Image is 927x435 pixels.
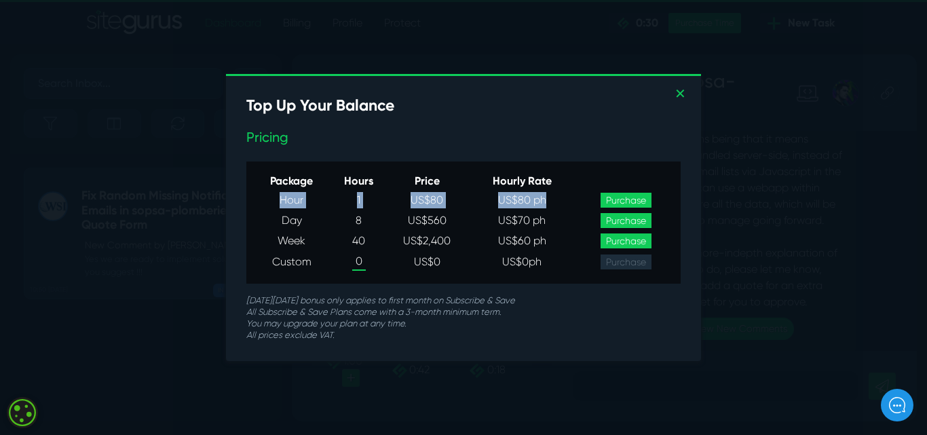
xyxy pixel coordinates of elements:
[491,25,527,52] div: Standard
[434,255,440,268] span: 0
[386,172,468,190] th: Price
[252,190,331,210] td: Hour
[246,96,394,115] h3: Top Up Your Balance
[246,295,681,341] p: [DATE][DATE] bonus only applies to first month on Subscribe & Save All Subscribe & Save Plans com...
[383,263,502,286] a: ↓ View New Comments
[357,193,360,206] span: 1
[52,300,71,313] span: 1:00
[51,214,143,234] p: URL
[117,309,138,322] span: 0:42
[56,343,80,354] span: Home
[601,213,651,228] a: Purchase
[881,389,913,421] iframe: gist-messenger-bubble-iframe
[51,183,143,204] p: Created
[386,190,468,210] td: US$80
[51,153,143,173] p: Tag
[522,255,529,268] span: 0
[386,251,468,273] td: US$
[468,231,576,251] td: US$60 ph
[246,129,288,145] h5: Pricing
[386,231,468,251] td: US$2,400
[183,343,223,354] span: Messages
[87,233,153,288] th: Budget Used
[331,172,386,190] th: Hours
[386,210,468,231] td: US$560
[20,233,87,288] th: Total Budget
[352,253,366,271] span: 0
[50,315,68,333] a: +
[468,210,576,231] td: US$70 ph
[468,190,576,210] td: US$80 ph
[143,183,240,204] p: 16:00 [DATE]
[352,234,365,247] span: 40
[252,251,331,273] td: Custom
[252,172,331,190] th: Package
[252,210,331,231] td: Day
[601,193,651,208] a: Purchase
[356,214,362,227] span: 8
[20,99,116,125] a: IN PROGRESS
[153,233,240,288] th: Budget Remaining
[252,231,331,251] td: Week
[527,25,567,52] div: Josh Carter
[468,251,576,273] td: US$ ph
[17,10,471,67] h3: Fix Random Missing Notification Emails in sopsa-plomberie Quote Form
[143,154,185,168] span: Bug Fix
[581,25,608,52] div: Copy this Task URL
[468,172,576,190] th: Hourly Rate
[675,84,686,105] a: ✕
[7,397,38,428] div: Cookie consent button
[195,309,214,322] span: 0:18
[601,233,651,248] a: Purchase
